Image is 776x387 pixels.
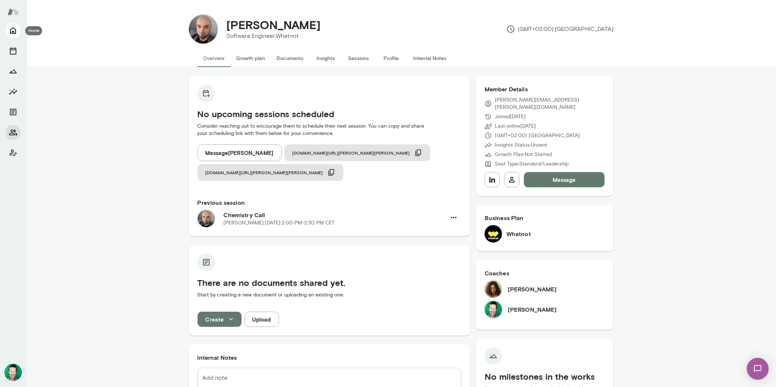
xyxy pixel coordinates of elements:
button: Sessions [342,49,375,67]
h5: No upcoming sessions scheduled [198,108,461,120]
img: Najla Elmachtoub [485,280,502,298]
button: Documents [271,49,310,67]
p: [PERSON_NAME][EMAIL_ADDRESS][PERSON_NAME][DOMAIN_NAME] [495,96,605,111]
h5: No milestones in the works [485,371,605,382]
img: Brian Lawrence [485,301,502,318]
button: Growth Plan [6,64,20,79]
img: Mento [7,5,19,19]
button: Upload [244,312,279,327]
h6: [PERSON_NAME] [508,285,557,294]
img: Karol Gil [189,15,218,44]
img: Brian Lawrence [4,364,22,381]
h6: Chemistry Call [224,211,446,219]
h6: [PERSON_NAME] [508,305,557,314]
h6: Coaches [485,269,605,278]
h6: Previous session [198,198,461,207]
h4: [PERSON_NAME] [227,18,321,32]
p: Software Engineer, Whatnot [227,32,321,40]
h6: Member Details [485,85,605,93]
button: Client app [6,145,20,160]
p: Joined [DATE] [495,113,526,120]
button: Create [198,312,242,327]
span: [DOMAIN_NAME][URL][PERSON_NAME][PERSON_NAME] [293,150,410,156]
button: Overview [198,49,231,67]
button: Profile [375,49,408,67]
p: Insights Status: Unsent [495,141,547,149]
h5: There are no documents shared yet. [198,277,461,288]
button: Members [6,125,20,140]
button: Message[PERSON_NAME] [198,144,282,161]
h6: Whatnot [506,230,531,238]
button: Sessions [6,44,20,58]
p: (GMT+02:00) [GEOGRAPHIC_DATA] [495,132,580,139]
button: [DOMAIN_NAME][URL][PERSON_NAME][PERSON_NAME] [198,164,343,181]
span: [DOMAIN_NAME][URL][PERSON_NAME][PERSON_NAME] [206,169,323,175]
p: Growth Plan: Not Started [495,151,552,158]
p: Consider reaching out to encourage them to schedule their next session. You can copy and share yo... [198,123,461,137]
h6: Business Plan [485,214,605,222]
button: Home [6,23,20,38]
p: [PERSON_NAME] · [DATE] · 2:00 PM-2:30 PM CET [224,219,335,227]
button: Message [524,172,605,187]
button: [DOMAIN_NAME][URL][PERSON_NAME][PERSON_NAME] [284,144,430,161]
button: Documents [6,105,20,119]
button: Growth plan [231,49,271,67]
p: Seat Type: Standard/Leadership [495,160,569,168]
button: Internal Notes [408,49,453,67]
button: Insights [6,84,20,99]
div: Home [25,26,42,35]
p: Last online [DATE] [495,123,536,130]
button: Insights [310,49,342,67]
p: Start by creating a new document or uploading an existing one. [198,291,461,299]
p: (GMT+02:00) [GEOGRAPHIC_DATA] [506,25,614,33]
h6: Internal Notes [198,353,461,362]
